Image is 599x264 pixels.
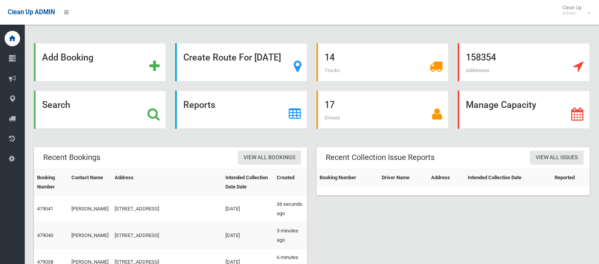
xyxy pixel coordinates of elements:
[183,52,281,63] strong: Create Route For [DATE]
[465,169,552,187] th: Intended Collection Date
[458,43,590,81] a: 158354 Addresses
[37,232,53,238] a: 479040
[558,5,589,16] span: Clean Up
[325,52,335,63] strong: 14
[466,99,536,110] strong: Manage Capacity
[379,169,428,187] th: Driver Name
[37,206,53,212] a: 479041
[552,169,590,187] th: Reported
[316,169,379,187] th: Booking Number
[68,196,112,222] td: [PERSON_NAME]
[175,91,307,129] a: Reports
[42,52,93,63] strong: Add Booking
[316,91,448,129] a: 17 Drivers
[175,43,307,81] a: Create Route For [DATE]
[562,10,582,16] small: Admin
[183,99,215,110] strong: Reports
[8,8,55,16] span: Clean Up ADMIN
[222,196,274,222] td: [DATE]
[112,222,222,249] td: [STREET_ADDRESS]
[466,52,496,63] strong: 158354
[222,169,274,196] th: Intended Collection Date Date
[274,169,307,196] th: Created
[530,151,584,165] a: View All Issues
[428,169,464,187] th: Address
[325,99,335,110] strong: 17
[274,196,307,222] td: 36 seconds ago
[222,222,274,249] td: [DATE]
[42,99,70,110] strong: Search
[112,169,222,196] th: Address
[34,91,166,129] a: Search
[316,43,448,81] a: 14 Trucks
[325,67,340,73] span: Trucks
[34,169,68,196] th: Booking Number
[112,196,222,222] td: [STREET_ADDRESS]
[274,222,307,249] td: 3 minutes ago
[34,150,110,165] header: Recent Bookings
[68,222,112,249] td: [PERSON_NAME]
[34,43,166,81] a: Add Booking
[325,115,340,121] span: Drivers
[466,67,489,73] span: Addresses
[238,151,301,165] a: View All Bookings
[68,169,112,196] th: Contact Name
[458,91,590,129] a: Manage Capacity
[316,150,444,165] header: Recent Collection Issue Reports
